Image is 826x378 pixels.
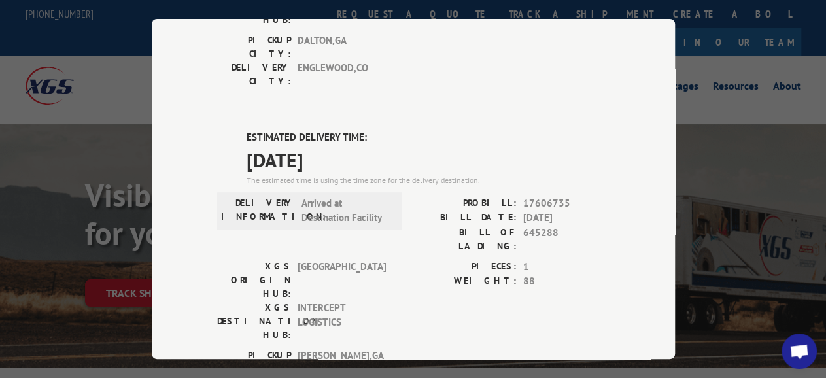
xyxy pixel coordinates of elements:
[247,174,610,186] div: The estimated time is using the time zone for the delivery destination.
[413,274,517,289] label: WEIGHT:
[413,259,517,274] label: PIECES:
[523,259,610,274] span: 1
[301,196,390,225] span: Arrived at Destination Facility
[298,33,386,61] span: DALTON , GA
[217,300,291,341] label: XGS DESTINATION HUB:
[217,348,291,375] label: PICKUP CITY:
[247,130,610,145] label: ESTIMATED DELIVERY TIME:
[247,145,610,174] span: [DATE]
[217,259,291,300] label: XGS ORIGIN HUB:
[298,348,386,375] span: [PERSON_NAME] , GA
[523,274,610,289] span: 88
[298,61,386,88] span: ENGLEWOOD , CO
[298,300,386,341] span: INTERCEPT LOGISTICS
[221,196,295,225] label: DELIVERY INFORMATION:
[782,334,817,369] div: Open chat
[413,225,517,252] label: BILL OF LADING:
[413,196,517,211] label: PROBILL:
[298,259,386,300] span: [GEOGRAPHIC_DATA]
[217,61,291,88] label: DELIVERY CITY:
[523,211,610,226] span: [DATE]
[523,225,610,252] span: 645288
[217,33,291,61] label: PICKUP CITY:
[523,196,610,211] span: 17606735
[413,211,517,226] label: BILL DATE:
